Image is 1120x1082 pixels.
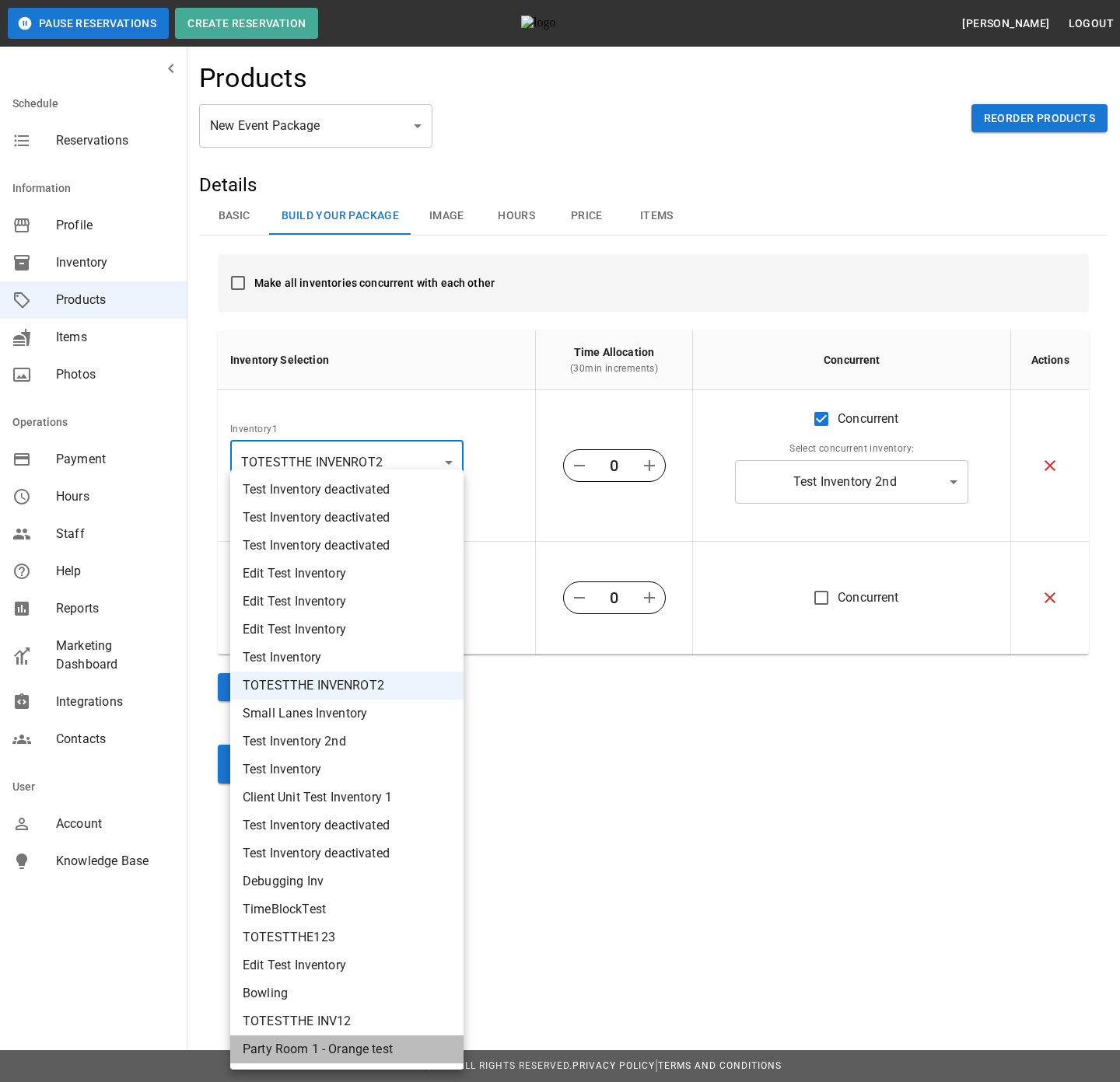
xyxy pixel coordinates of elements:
[230,560,464,588] li: Edit Test Inventory
[230,839,464,867] li: Test Inventory deactivated
[230,1035,464,1063] li: Party Room 1 - Orange test
[230,672,464,700] li: TOTESTTHE INVENROT2
[230,784,464,811] li: Client Unit Test Inventory 1
[230,895,464,923] li: TimeBlockTest
[230,756,464,784] li: Test Inventory
[230,923,464,951] li: TOTESTTHE123
[230,867,464,895] li: Debugging Inv
[230,476,464,504] li: Test Inventory deactivated
[230,700,464,728] li: Small Lanes Inventory
[230,811,464,839] li: Test Inventory deactivated
[230,504,464,532] li: Test Inventory deactivated
[230,644,464,672] li: Test Inventory
[230,588,464,616] li: Edit Test Inventory
[230,728,464,756] li: Test Inventory 2nd
[230,1007,464,1035] li: TOTESTTHE INV12
[230,532,464,560] li: Test Inventory deactivated
[230,951,464,979] li: Edit Test Inventory
[230,616,464,644] li: Edit Test Inventory
[230,979,464,1007] li: Bowling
